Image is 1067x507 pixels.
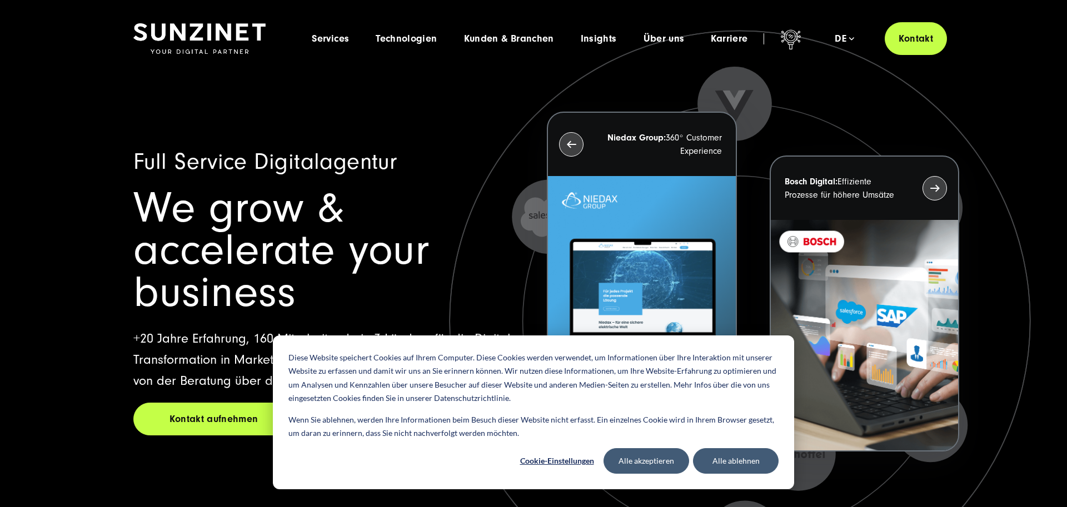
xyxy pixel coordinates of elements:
p: 360° Customer Experience [604,131,721,158]
button: Bosch Digital:Effiziente Prozesse für höhere Umsätze BOSCH - Kundeprojekt - Digital Transformatio... [770,155,959,451]
strong: Bosch Digital: [785,177,837,187]
button: Alle akzeptieren [604,448,689,474]
img: Letztes Projekt von Niedax. Ein Laptop auf dem die Niedax Website geöffnet ist, auf blauem Hinter... [548,176,735,406]
strong: Niedax Group: [607,133,666,143]
p: Wenn Sie ablehnen, werden Ihre Informationen beim Besuch dieser Website nicht erfasst. Ein einzel... [288,413,779,440]
a: Insights [581,33,617,44]
h1: We grow & accelerate your business [133,187,520,314]
p: +20 Jahre Erfahrung, 160 Mitarbeitende in 3 Ländern für die Digitale Transformation in Marketing,... [133,328,520,391]
a: Kontakt aufnehmen [133,403,295,435]
a: Services [312,33,349,44]
a: Karriere [711,33,747,44]
p: Effiziente Prozesse für höhere Umsätze [785,175,903,202]
div: de [835,33,854,44]
a: Technologien [376,33,437,44]
button: Niedax Group:360° Customer Experience Letztes Projekt von Niedax. Ein Laptop auf dem die Niedax W... [547,112,736,408]
p: Diese Website speichert Cookies auf Ihrem Computer. Diese Cookies werden verwendet, um Informatio... [288,351,779,405]
a: Kontakt [885,22,947,55]
a: Kunden & Branchen [464,33,554,44]
div: Cookie banner [273,335,794,489]
img: BOSCH - Kundeprojekt - Digital Transformation Agentur SUNZINET [771,220,958,450]
button: Alle ablehnen [693,448,779,474]
button: Cookie-Einstellungen [514,448,600,474]
a: Über uns [644,33,685,44]
span: Full Service Digitalagentur [133,149,397,175]
img: SUNZINET Full Service Digital Agentur [133,23,266,54]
